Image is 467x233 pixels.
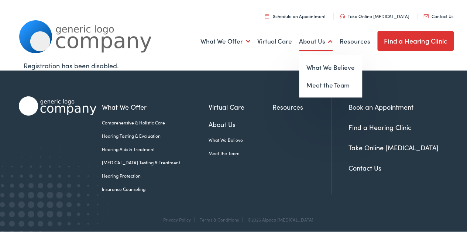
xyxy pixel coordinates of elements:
a: Take Online [MEDICAL_DATA] [348,141,439,151]
img: Alpaca Audiology [19,95,96,114]
a: Contact Us [348,162,381,171]
a: What We Offer [200,26,250,54]
a: Hearing Aids & Treatment [102,144,209,151]
div: Registration has been disabled. [24,59,449,69]
a: Privacy Policy [163,215,191,221]
a: Book an Appointment [348,101,413,110]
a: About Us [209,118,273,128]
a: Take Online [MEDICAL_DATA] [340,11,409,18]
a: What We Believe [299,57,362,75]
a: Virtual Care [209,100,273,110]
div: ©2025 Alpaca [MEDICAL_DATA] [244,216,313,221]
a: [MEDICAL_DATA] Testing & Treatment [102,158,209,164]
a: Schedule an Appointment [265,11,326,18]
a: Meet the Team [209,148,273,155]
img: utility icon [265,12,269,17]
a: About Us [299,26,333,54]
a: Meet the Team [299,75,362,93]
a: Contact Us [423,11,453,18]
a: Resources [340,26,370,54]
a: What We Offer [102,100,209,110]
img: utility icon [340,13,345,17]
a: Insurance Counseling [102,184,209,191]
a: Find a Hearing Clinic [377,30,454,49]
a: Comprehensive & Holistic Care [102,118,209,124]
a: Find a Hearing Clinic [348,121,411,130]
a: Hearing Testing & Evaluation [102,131,209,138]
a: Hearing Protection [102,171,209,178]
a: Resources [272,100,332,110]
a: Virtual Care [257,26,292,54]
a: What We Believe [209,135,273,142]
a: Terms & Conditions [200,215,239,221]
img: utility icon [423,13,429,17]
